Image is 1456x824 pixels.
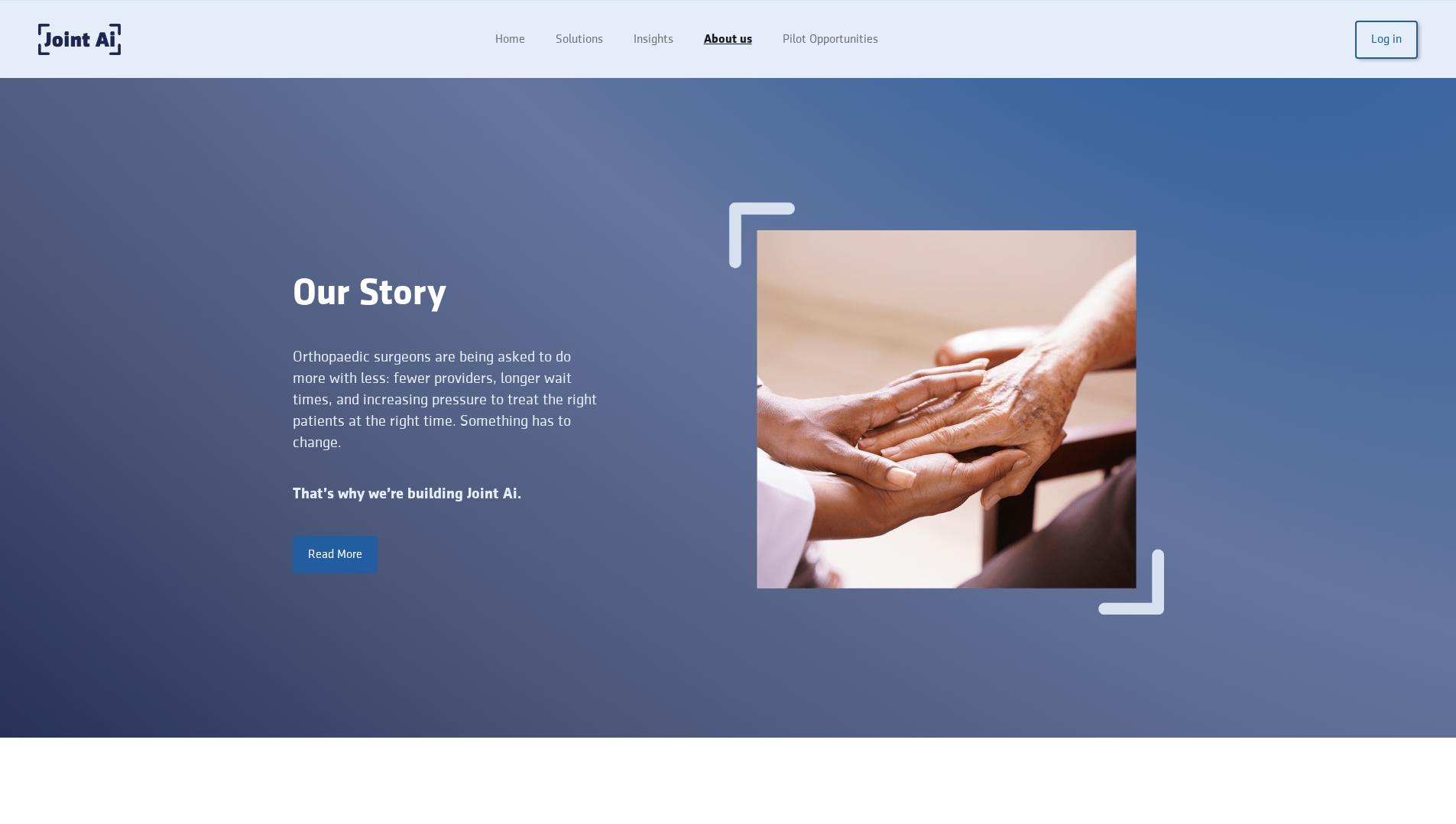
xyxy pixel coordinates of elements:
[38,24,121,55] a: home
[480,25,540,54] a: Home
[293,273,728,316] div: Our Story
[293,484,728,505] div: That’s why we’re building Joint Ai.
[689,25,767,54] a: About us
[293,346,598,453] div: Orthopaedic surgeons are being asked to do more with less: fewer providers, longer wait times, an...
[767,25,893,54] a: Pilot Opportunities
[1355,21,1418,59] a: Log in
[618,25,689,54] a: Insights
[293,536,378,573] a: Read More
[540,25,618,54] a: Solutions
